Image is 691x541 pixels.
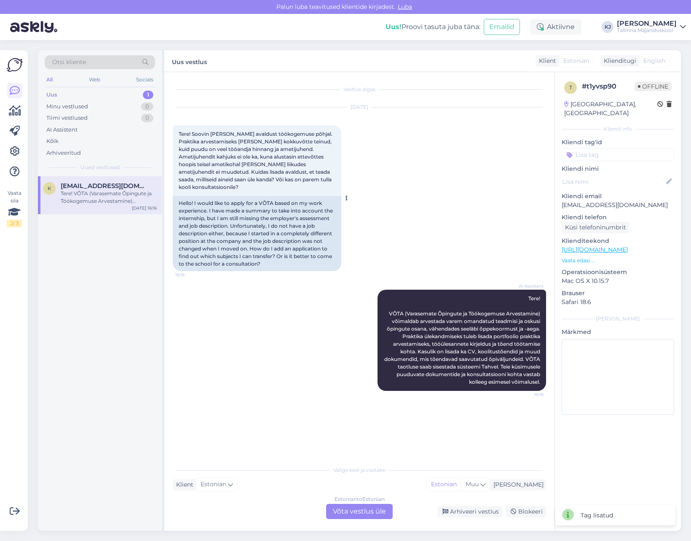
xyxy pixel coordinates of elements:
span: Offline [635,82,672,91]
p: Mac OS X 10.15.7 [562,277,674,285]
div: Hello! I would like to apply for a VÕTA based on my work experience. I have made a summary to tak... [173,196,341,271]
div: Tiimi vestlused [46,114,88,122]
div: Tallinna Majanduskool [617,27,677,34]
div: Arhiveeri vestlus [437,506,502,517]
div: 0 [141,114,153,122]
span: Luba [395,3,415,11]
p: Operatsioonisüsteem [562,268,674,277]
span: English [643,57,665,65]
span: 16:16 [512,391,544,398]
div: All [45,74,54,85]
div: KJ [602,21,613,33]
div: Web [87,74,102,85]
span: k [48,185,51,191]
p: Kliendi email [562,192,674,201]
div: 1 [143,91,153,99]
div: Tere! VÕTA (Varasemate Õpingute ja Töökogemuse Arvestamine) võimaldab arvestada varem omandatud t... [61,190,157,205]
div: Klient [536,57,556,65]
div: Vestlus algas [173,86,546,93]
div: [GEOGRAPHIC_DATA], [GEOGRAPHIC_DATA] [564,100,657,118]
div: Kliendi info [562,125,674,133]
div: AI Assistent [46,126,78,134]
div: Vaata siia [7,189,22,227]
p: Vaata edasi ... [562,257,674,264]
button: Emailid [484,19,520,35]
p: [EMAIL_ADDRESS][DOMAIN_NAME] [562,201,674,210]
label: Uus vestlus [172,55,207,67]
input: Lisa nimi [562,177,664,186]
span: Otsi kliente [52,58,86,67]
span: t [569,84,572,91]
p: Kliendi nimi [562,164,674,173]
div: Valige keel ja vastake [173,466,546,474]
p: Märkmed [562,328,674,336]
div: Estonian to Estonian [335,495,385,503]
div: Aktiivne [530,19,581,35]
a: [PERSON_NAME]Tallinna Majanduskool [617,20,686,34]
span: Muu [466,480,479,488]
div: [DATE] 16:16 [132,205,157,211]
div: Arhiveeritud [46,149,81,157]
span: kristel.soome@tmk.edu.ee [61,182,148,190]
p: Kliendi telefon [562,213,674,222]
div: [DATE] [173,103,546,111]
div: Võta vestlus üle [326,504,393,519]
div: Minu vestlused [46,102,88,111]
span: Uued vestlused [80,164,120,171]
div: 0 [141,102,153,111]
p: Klienditeekond [562,237,674,245]
div: Proovi tasuta juba täna: [386,22,480,32]
p: Safari 18.6 [562,298,674,307]
div: 2 / 3 [7,220,22,227]
div: [PERSON_NAME] [490,480,544,489]
div: [PERSON_NAME] [617,20,677,27]
div: Klienditugi [600,57,636,65]
span: Tere! Soovin [PERSON_NAME] avaldust töökogemuse põhjal. Praktika arvestamiseks [PERSON_NAME] kokk... [179,131,334,190]
div: # t1yvsp90 [582,81,635,92]
div: Küsi telefoninumbrit [562,222,629,233]
div: Tag lisatud [581,511,613,520]
div: Klient [173,480,193,489]
a: [URL][DOMAIN_NAME] [562,246,628,253]
b: Uus! [386,23,402,31]
div: Blokeeri [506,506,546,517]
p: Brauser [562,289,674,298]
span: Estonian [201,480,226,489]
span: AI Assistent [512,283,544,289]
p: Kliendi tag'id [562,138,674,147]
div: Estonian [427,478,461,491]
div: Kõik [46,137,59,145]
div: Uus [46,91,57,99]
input: Lisa tag [562,148,674,161]
span: Estonian [563,57,589,65]
div: [PERSON_NAME] [562,315,674,323]
span: 16:16 [175,272,207,278]
img: Askly Logo [7,57,23,73]
div: Socials [134,74,155,85]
